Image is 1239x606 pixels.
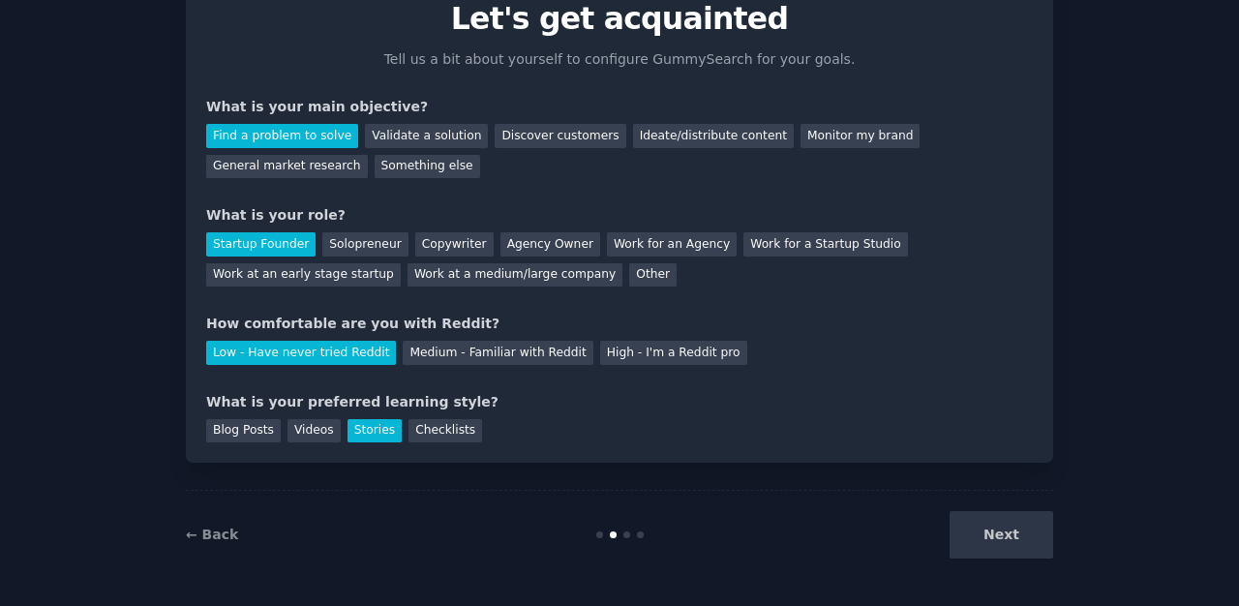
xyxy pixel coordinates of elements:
[376,49,863,70] p: Tell us a bit about yourself to configure GummySearch for your goals.
[365,124,488,148] div: Validate a solution
[375,155,480,179] div: Something else
[206,392,1033,412] div: What is your preferred learning style?
[206,263,401,288] div: Work at an early stage startup
[408,419,482,443] div: Checklists
[287,419,341,443] div: Videos
[206,314,1033,334] div: How comfortable are you with Reddit?
[206,419,281,443] div: Blog Posts
[743,232,907,257] div: Work for a Startup Studio
[801,124,920,148] div: Monitor my brand
[629,263,677,288] div: Other
[186,527,238,542] a: ← Back
[600,341,747,365] div: High - I'm a Reddit pro
[408,263,622,288] div: Work at a medium/large company
[403,341,592,365] div: Medium - Familiar with Reddit
[206,155,368,179] div: General market research
[322,232,408,257] div: Solopreneur
[206,97,1033,117] div: What is your main objective?
[633,124,794,148] div: Ideate/distribute content
[415,232,494,257] div: Copywriter
[607,232,737,257] div: Work for an Agency
[500,232,600,257] div: Agency Owner
[206,2,1033,36] p: Let's get acquainted
[348,419,402,443] div: Stories
[495,124,625,148] div: Discover customers
[206,232,316,257] div: Startup Founder
[206,341,396,365] div: Low - Have never tried Reddit
[206,205,1033,226] div: What is your role?
[206,124,358,148] div: Find a problem to solve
